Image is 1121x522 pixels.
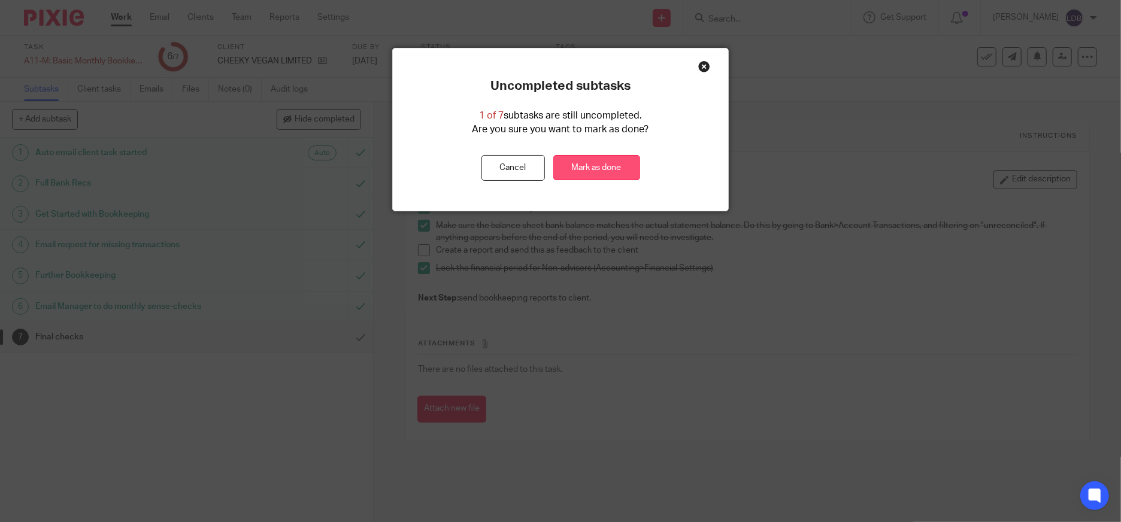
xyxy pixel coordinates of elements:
button: Cancel [481,155,545,181]
a: Mark as done [553,155,640,181]
span: 1 of 7 [479,111,504,120]
p: subtasks are still uncompleted. [479,109,642,123]
p: Uncompleted subtasks [490,78,631,94]
div: Close this dialog window [698,60,710,72]
p: Are you sure you want to mark as done? [472,123,649,136]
